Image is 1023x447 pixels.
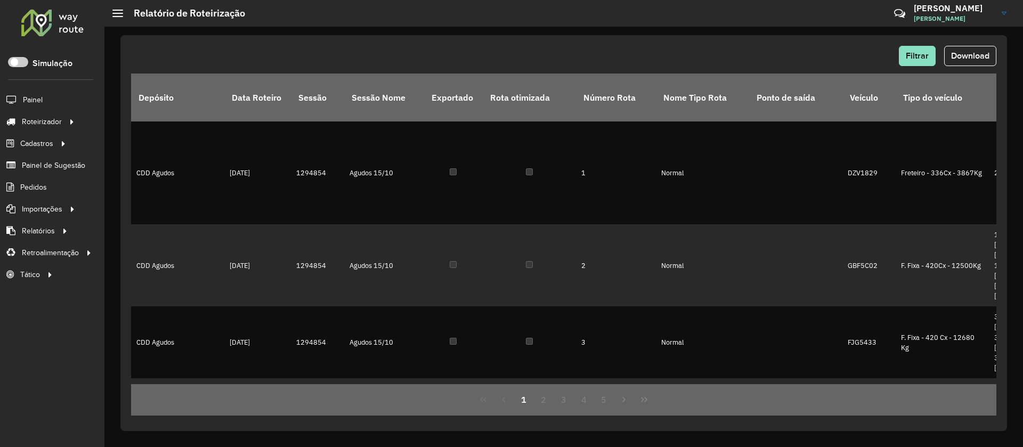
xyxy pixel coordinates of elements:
h3: [PERSON_NAME] [914,3,994,13]
td: [DATE] [224,306,291,378]
label: Simulação [33,57,72,70]
td: 1294854 [291,224,344,306]
td: Normal [656,224,749,306]
td: GBF5C02 [842,224,896,306]
span: Download [951,51,989,60]
th: Ponto de saída [749,74,842,121]
td: Agudos 15/10 [344,306,424,378]
td: Normal [656,121,749,224]
th: Veículo [842,74,896,121]
span: Importações [22,204,62,215]
span: Cadastros [20,138,53,149]
button: Download [944,46,996,66]
span: Painel [23,94,43,105]
th: Tipo do veículo [896,74,989,121]
span: Roteirizador [22,116,62,127]
td: 1294854 [291,306,344,378]
span: Tático [20,269,40,280]
td: CDD Agudos [131,121,224,224]
button: Filtrar [899,46,936,66]
td: Agudos 15/10 [344,224,424,306]
th: Sessão Nome [344,74,424,121]
button: Last Page [634,389,654,410]
h2: Relatório de Roteirização [123,7,245,19]
td: Normal [656,306,749,378]
button: 3 [554,389,574,410]
td: CDD Agudos [131,224,224,306]
span: Relatórios [22,225,55,237]
td: 2 [576,224,656,306]
td: [DATE] [224,121,291,224]
td: 1294854 [291,121,344,224]
span: Retroalimentação [22,247,79,258]
span: Filtrar [906,51,929,60]
td: CDD Agudos [131,306,224,378]
td: FJG5433 [842,306,896,378]
td: [DATE] [224,224,291,306]
span: Pedidos [20,182,47,193]
button: 1 [514,389,534,410]
th: Número Rota [576,74,656,121]
button: 4 [574,389,594,410]
th: Exportado [424,74,483,121]
td: F. Fixa - 420Cx - 12500Kg [896,224,989,306]
td: DZV1829 [842,121,896,224]
th: Data Roteiro [224,74,291,121]
span: [PERSON_NAME] [914,14,994,23]
span: Painel de Sugestão [22,160,85,171]
th: Depósito [131,74,224,121]
th: Sessão [291,74,344,121]
td: Agudos 15/10 [344,121,424,224]
td: 1 [576,121,656,224]
td: F. Fixa - 420 Cx - 12680 Kg [896,306,989,378]
button: 5 [594,389,614,410]
td: 3 [576,306,656,378]
th: Rota otimizada [483,74,576,121]
th: Nome Tipo Rota [656,74,749,121]
td: Freteiro - 336Cx - 3867Kg [896,121,989,224]
button: 2 [533,389,554,410]
a: Contato Rápido [888,2,911,25]
button: Next Page [614,389,634,410]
